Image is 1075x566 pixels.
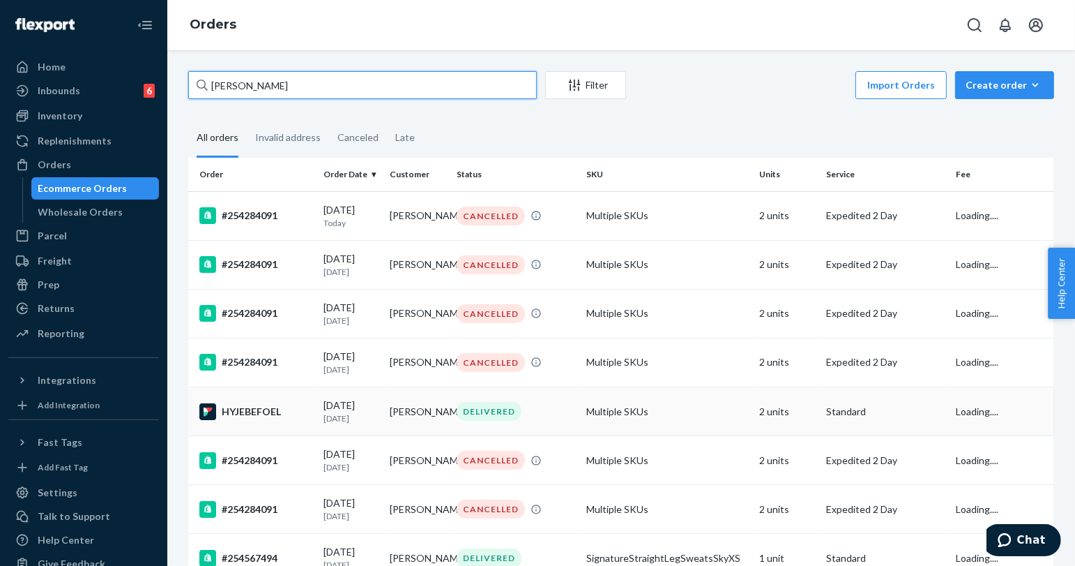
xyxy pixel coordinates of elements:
[199,501,312,518] div: #254284091
[581,436,754,485] td: Multiple SKUs
[385,338,451,387] td: [PERSON_NAME]
[15,18,75,32] img: Flexport logo
[318,158,384,191] th: Order Date
[457,451,525,470] div: CANCELLED
[451,158,581,191] th: Status
[323,217,379,229] p: Today
[38,461,88,473] div: Add Fast Tag
[38,84,80,98] div: Inbounds
[826,502,945,516] p: Expedited 2 Day
[323,412,379,424] p: [DATE]
[826,258,945,271] p: Expedited 2 Day
[966,78,1044,92] div: Create order
[457,207,525,225] div: CANCELLED
[385,191,451,240] td: [PERSON_NAME]
[754,289,820,338] td: 2 units
[323,364,379,375] p: [DATE]
[38,435,82,449] div: Fast Tags
[991,11,1019,39] button: Open notifications
[457,402,521,421] div: DELIVERED
[754,191,820,240] td: 2 units
[8,459,159,476] a: Add Fast Tag
[188,71,537,99] input: Search orders
[754,387,820,436] td: 2 units
[38,486,77,500] div: Settings
[8,105,159,127] a: Inventory
[950,289,1054,338] td: Loading....
[826,209,945,223] p: Expedited 2 Day
[255,119,321,156] div: Invalid address
[38,399,100,411] div: Add Integration
[199,256,312,273] div: #254284091
[1048,248,1075,319] button: Help Center
[323,350,379,375] div: [DATE]
[38,109,82,123] div: Inventory
[950,158,1054,191] th: Fee
[323,496,379,522] div: [DATE]
[581,240,754,289] td: Multiple SKUs
[38,278,59,292] div: Prep
[8,250,159,272] a: Freight
[8,369,159,392] button: Integrations
[38,181,128,195] div: Ecommerce Orders
[826,405,945,419] p: Standard
[38,254,72,268] div: Freight
[38,373,96,387] div: Integrations
[385,485,451,534] td: [PERSON_NAME]
[38,533,94,547] div: Help Center
[323,399,379,424] div: [DATE]
[337,119,379,156] div: Canceled
[457,255,525,274] div: CANCELLED
[754,240,820,289] td: 2 units
[385,436,451,485] td: [PERSON_NAME]
[826,306,945,320] p: Expedited 2 Day
[8,297,159,320] a: Returns
[190,17,236,32] a: Orders
[457,304,525,323] div: CANCELLED
[986,524,1061,559] iframe: Opens a widget where you can chat to one of our agents
[199,305,312,322] div: #254284091
[385,240,451,289] td: [PERSON_NAME]
[581,485,754,534] td: Multiple SKUs
[390,168,445,180] div: Customer
[1022,11,1050,39] button: Open account menu
[8,397,159,414] a: Add Integration
[323,203,379,229] div: [DATE]
[826,355,945,369] p: Expedited 2 Day
[31,177,160,200] a: Ecommerce Orders
[199,403,312,420] div: HYJEBEFOEL
[323,301,379,327] div: [DATE]
[144,84,155,98] div: 6
[8,529,159,551] a: Help Center
[586,551,748,565] div: SignatureStraightLegSweatsSkyXS
[38,158,71,172] div: Orders
[38,327,84,341] div: Reporting
[8,154,159,176] a: Orders
[950,191,1054,240] td: Loading....
[754,158,820,191] th: Units
[38,509,110,523] div: Talk to Support
[188,158,318,191] th: Order
[457,500,525,519] div: CANCELLED
[8,482,159,504] a: Settings
[581,191,754,240] td: Multiple SKUs
[38,60,66,74] div: Home
[8,130,159,152] a: Replenishments
[197,119,238,158] div: All orders
[950,338,1054,387] td: Loading....
[395,119,415,156] div: Late
[545,71,626,99] button: Filter
[323,461,379,473] p: [DATE]
[961,11,989,39] button: Open Search Box
[8,431,159,454] button: Fast Tags
[581,387,754,436] td: Multiple SKUs
[323,315,379,327] p: [DATE]
[546,78,625,92] div: Filter
[385,387,451,436] td: [PERSON_NAME]
[581,338,754,387] td: Multiple SKUs
[38,205,123,219] div: Wholesale Orders
[457,353,525,372] div: CANCELLED
[199,207,312,224] div: #254284091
